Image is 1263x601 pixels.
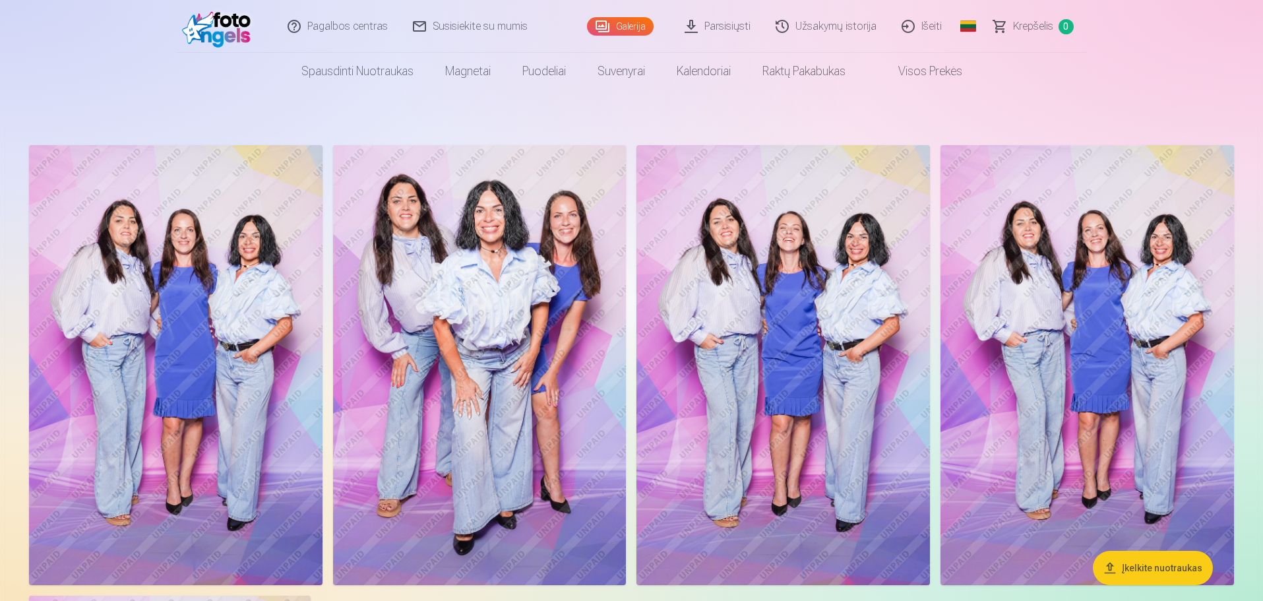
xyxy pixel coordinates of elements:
a: Galerija [587,17,654,36]
a: Visos prekės [861,53,978,90]
a: Puodeliai [507,53,582,90]
img: /fa2 [182,5,258,47]
a: Kalendoriai [661,53,747,90]
span: 0 [1059,19,1074,34]
a: Suvenyrai [582,53,661,90]
span: Krepšelis [1013,18,1053,34]
a: Raktų pakabukas [747,53,861,90]
a: Magnetai [429,53,507,90]
a: Spausdinti nuotraukas [286,53,429,90]
button: Įkelkite nuotraukas [1093,551,1213,585]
